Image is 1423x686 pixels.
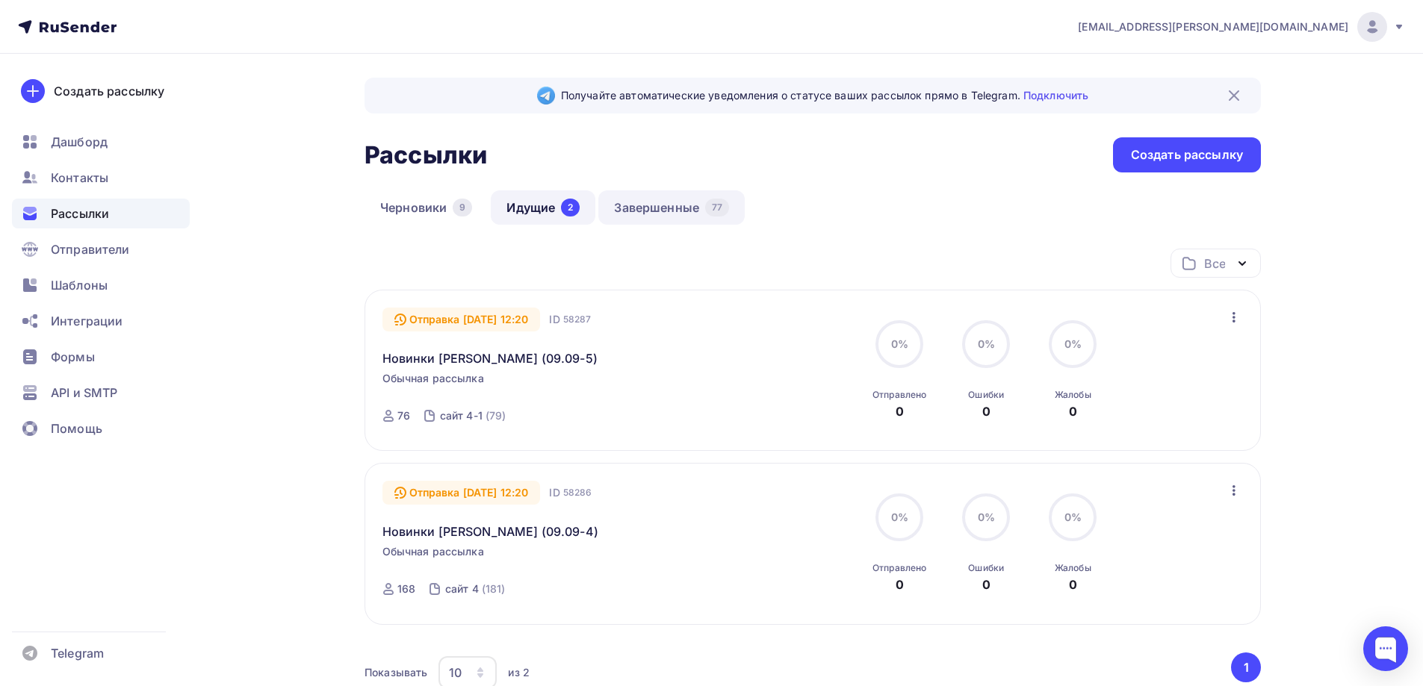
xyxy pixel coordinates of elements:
span: Рассылки [51,205,109,222]
span: Помощь [51,420,102,437]
span: Формы [51,348,95,366]
a: [EMAIL_ADDRESS][PERSON_NAME][DOMAIN_NAME] [1078,12,1405,42]
a: Новинки [PERSON_NAME] (09.09-4) [382,523,598,540]
div: 168 [397,581,415,596]
div: Ошибки [968,562,1004,574]
a: Завершенные77 [598,190,745,225]
span: 0% [978,337,995,350]
div: (181) [482,581,506,596]
a: Дашборд [12,127,190,157]
a: Контакты [12,163,190,193]
span: [EMAIL_ADDRESS][PERSON_NAME][DOMAIN_NAME] [1078,19,1348,34]
span: 0% [891,337,908,350]
div: Отправка [DATE] 12:20 [382,481,541,505]
div: (79) [486,408,506,423]
a: Шаблоны [12,270,190,300]
span: 0% [1064,337,1082,350]
div: Создать рассылку [1131,146,1243,163]
div: 0 [1069,402,1077,420]
span: 0% [891,511,908,523]
div: Все [1204,255,1225,272]
a: сайт 4 (181) [444,577,507,601]
div: Отправлено [872,562,926,574]
span: Дашборд [51,133,108,151]
div: из 2 [508,665,530,680]
div: Жалобы [1055,389,1091,401]
div: Отправлено [872,389,926,401]
div: 0 [982,402,990,420]
div: сайт 4 [445,581,479,596]
div: 0 [1069,576,1077,593]
span: Контакты [51,169,108,187]
a: Подключить [1023,89,1088,102]
span: Обычная рассылка [382,544,484,559]
div: Отправка [DATE] 12:20 [382,308,541,331]
a: Идущие2 [491,190,595,225]
ul: Pagination [1229,652,1262,682]
div: Создать рассылку [54,82,164,100]
span: Интеграции [51,312,123,330]
div: Ошибки [968,389,1004,401]
span: API и SMTP [51,384,117,402]
button: Все [1171,249,1261,278]
div: 0 [982,576,990,593]
div: 9 [453,199,472,216]
span: 0% [1064,511,1082,523]
a: Черновики9 [365,190,488,225]
div: 0 [896,402,904,420]
div: сайт 4-1 [440,408,483,423]
span: Получайте автоматические уведомления о статусе ваших рассылок прямо в Telegram. [561,88,1088,103]
a: Отправители [12,234,190,264]
span: 0% [978,511,995,523]
span: ID [549,485,559,500]
a: сайт 4-1 (79) [438,404,508,428]
div: 76 [397,408,410,423]
a: Рассылки [12,199,190,228]
div: 2 [561,199,580,216]
div: Показывать [365,665,427,680]
span: Telegram [51,644,104,662]
span: 58286 [563,485,592,500]
div: 10 [449,664,462,682]
img: Telegram [537,87,555,105]
div: 0 [896,576,904,593]
a: Новинки [PERSON_NAME] (09.09-5) [382,349,598,367]
span: ID [549,312,559,327]
a: Формы [12,342,190,372]
span: 58287 [563,312,592,327]
button: Go to page 1 [1231,652,1261,682]
span: Обычная рассылка [382,371,484,386]
h2: Рассылки [365,140,487,170]
span: Отправители [51,240,130,258]
span: Шаблоны [51,276,108,294]
div: Жалобы [1055,562,1091,574]
div: 77 [705,199,729,216]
